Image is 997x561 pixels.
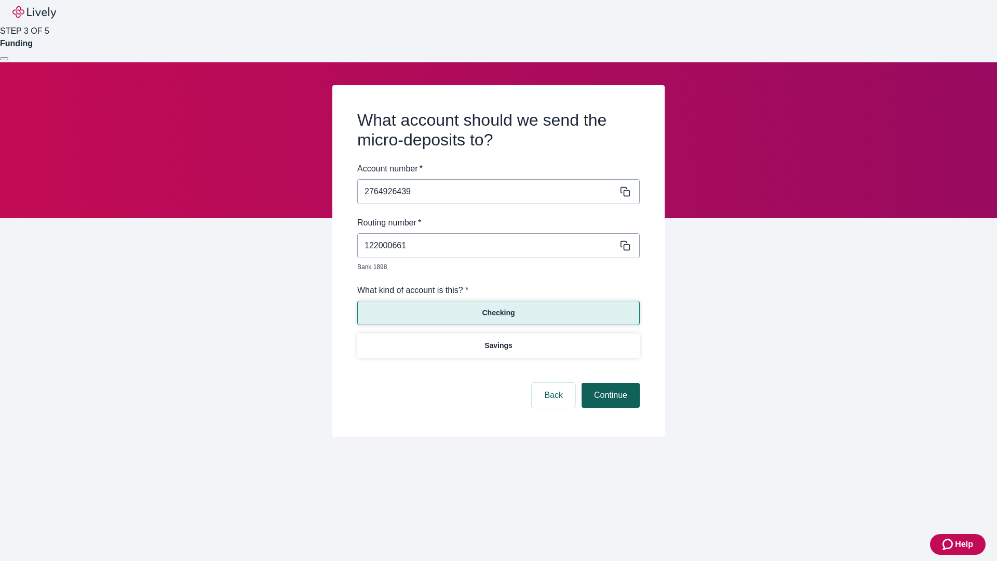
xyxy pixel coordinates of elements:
h2: What account should we send the micro-deposits to? [357,110,640,150]
svg: Zendesk support icon [942,538,955,551]
button: Continue [582,383,640,408]
button: Copy message content to clipboard [618,238,632,253]
button: Back [532,383,575,408]
label: Routing number [357,217,421,229]
img: Lively [12,6,56,19]
label: Account number [357,163,423,175]
label: What kind of account is this? * [357,284,468,297]
svg: Copy to clipboard [620,186,630,197]
button: Savings [357,333,640,358]
button: Copy message content to clipboard [618,184,632,199]
span: Help [955,538,973,551]
p: Checking [482,308,515,318]
button: Checking [357,301,640,325]
p: Savings [484,340,513,351]
button: Zendesk support iconHelp [930,534,986,555]
p: Bank 1898 [357,262,632,272]
svg: Copy to clipboard [620,241,630,251]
